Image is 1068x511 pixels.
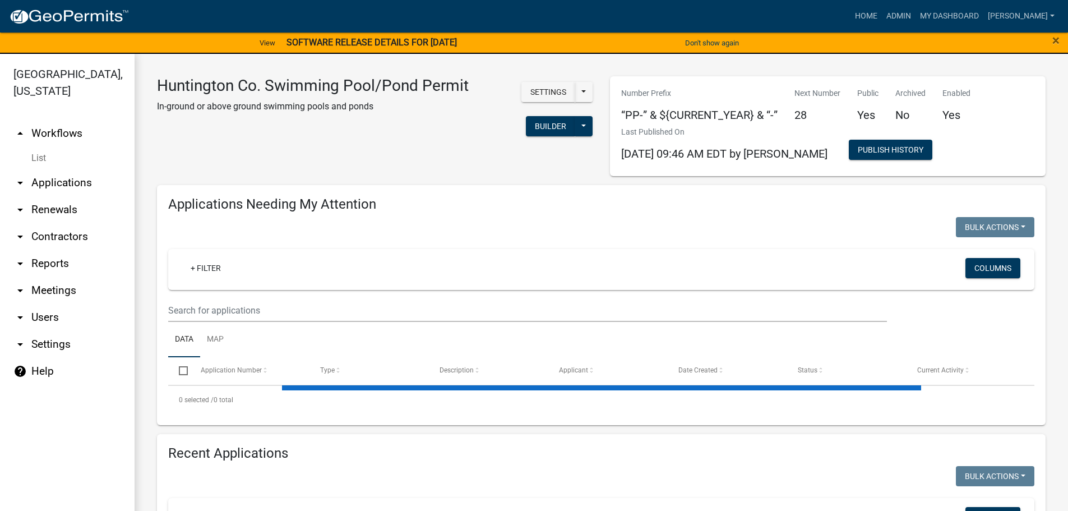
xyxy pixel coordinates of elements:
[168,445,1034,462] h4: Recent Applications
[13,257,27,270] i: arrow_drop_down
[965,258,1020,278] button: Columns
[942,108,970,122] h5: Yes
[917,366,964,374] span: Current Activity
[849,146,932,155] wm-modal-confirm: Workflow Publish History
[320,366,335,374] span: Type
[13,203,27,217] i: arrow_drop_down
[168,386,1034,414] div: 0 total
[189,357,309,384] datatable-header-cell: Application Number
[850,6,882,27] a: Home
[1052,33,1060,48] span: ×
[882,6,916,27] a: Admin
[182,258,230,278] a: + Filter
[168,357,189,384] datatable-header-cell: Select
[440,366,474,374] span: Description
[157,76,469,95] h3: Huntington Co. Swimming Pool/Pond Permit
[309,357,428,384] datatable-header-cell: Type
[200,322,230,358] a: Map
[521,82,575,102] button: Settings
[13,127,27,140] i: arrow_drop_up
[201,366,262,374] span: Application Number
[794,108,840,122] h5: 28
[286,37,457,48] strong: SOFTWARE RELEASE DETAILS FOR [DATE]
[526,116,575,136] button: Builder
[956,466,1034,486] button: Bulk Actions
[907,357,1026,384] datatable-header-cell: Current Activity
[983,6,1059,27] a: [PERSON_NAME]
[157,100,469,113] p: In-ground or above ground swimming pools and ponds
[787,357,907,384] datatable-header-cell: Status
[13,338,27,351] i: arrow_drop_down
[681,34,743,52] button: Don't show again
[678,366,718,374] span: Date Created
[168,196,1034,213] h4: Applications Needing My Attention
[13,311,27,324] i: arrow_drop_down
[179,396,214,404] span: 0 selected /
[621,88,778,99] p: Number Prefix
[13,284,27,297] i: arrow_drop_down
[621,147,827,160] span: [DATE] 09:46 AM EDT by [PERSON_NAME]
[668,357,787,384] datatable-header-cell: Date Created
[13,176,27,190] i: arrow_drop_down
[168,322,200,358] a: Data
[794,88,840,99] p: Next Number
[1052,34,1060,47] button: Close
[916,6,983,27] a: My Dashboard
[956,217,1034,237] button: Bulk Actions
[548,357,668,384] datatable-header-cell: Applicant
[849,140,932,160] button: Publish History
[255,34,280,52] a: View
[559,366,588,374] span: Applicant
[798,366,817,374] span: Status
[621,126,827,138] p: Last Published On
[621,108,778,122] h5: “PP-” & ${CURRENT_YEAR} & “-”
[429,357,548,384] datatable-header-cell: Description
[13,365,27,378] i: help
[168,299,887,322] input: Search for applications
[895,108,926,122] h5: No
[895,88,926,99] p: Archived
[13,230,27,243] i: arrow_drop_down
[942,88,970,99] p: Enabled
[857,88,879,99] p: Public
[857,108,879,122] h5: Yes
